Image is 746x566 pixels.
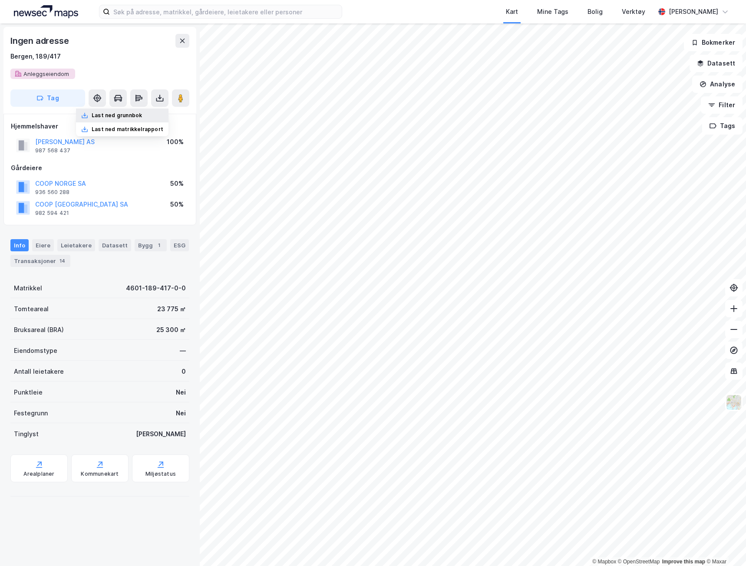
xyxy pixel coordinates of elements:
div: Verktøy [622,7,645,17]
button: Tags [702,117,743,135]
div: Transaksjoner [10,255,70,267]
a: Mapbox [592,559,616,565]
div: Nei [176,387,186,398]
div: Datasett [99,239,131,251]
div: 987 568 437 [35,147,70,154]
div: 982 594 421 [35,210,69,217]
div: Punktleie [14,387,43,398]
div: Last ned matrikkelrapport [92,126,163,133]
div: Bruksareal (BRA) [14,325,64,335]
a: Improve this map [662,559,705,565]
div: Mine Tags [537,7,568,17]
div: 0 [182,366,186,377]
div: Antall leietakere [14,366,64,377]
button: Analyse [692,76,743,93]
div: 100% [167,137,184,147]
div: 936 560 288 [35,189,69,196]
div: Info [10,239,29,251]
div: 23 775 ㎡ [157,304,186,314]
div: Tinglyst [14,429,39,439]
div: Ingen adresse [10,34,70,48]
div: Hjemmelshaver [11,121,189,132]
div: Festegrunn [14,408,48,418]
iframe: Chat Widget [703,524,746,566]
img: logo.a4113a55bc3d86da70a041830d287a7e.svg [14,5,78,18]
div: Matrikkel [14,283,42,293]
div: 14 [58,257,67,265]
div: Kommunekart [81,471,119,477]
div: Bygg [135,239,167,251]
div: Leietakere [57,239,95,251]
div: Eiendomstype [14,346,57,356]
input: Søk på adresse, matrikkel, gårdeiere, leietakere eller personer [110,5,342,18]
div: Last ned grunnbok [92,112,142,119]
div: Arealplaner [23,471,54,477]
div: Bergen, 189/417 [10,51,61,62]
div: Tomteareal [14,304,49,314]
button: Tag [10,89,85,107]
a: OpenStreetMap [618,559,660,565]
button: Datasett [690,55,743,72]
button: Bokmerker [684,34,743,51]
div: Bolig [588,7,603,17]
div: 25 300 ㎡ [156,325,186,335]
div: ESG [170,239,189,251]
div: Nei [176,408,186,418]
div: [PERSON_NAME] [669,7,718,17]
div: 50% [170,199,184,210]
div: 50% [170,178,184,189]
div: Miljøstatus [145,471,176,477]
div: Eiere [32,239,54,251]
button: Filter [701,96,743,114]
div: Gårdeiere [11,163,189,173]
div: Kart [506,7,518,17]
div: 1 [155,241,163,250]
img: Z [726,394,742,411]
div: 4601-189-417-0-0 [126,283,186,293]
div: — [180,346,186,356]
div: Kontrollprogram for chat [703,524,746,566]
div: [PERSON_NAME] [136,429,186,439]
